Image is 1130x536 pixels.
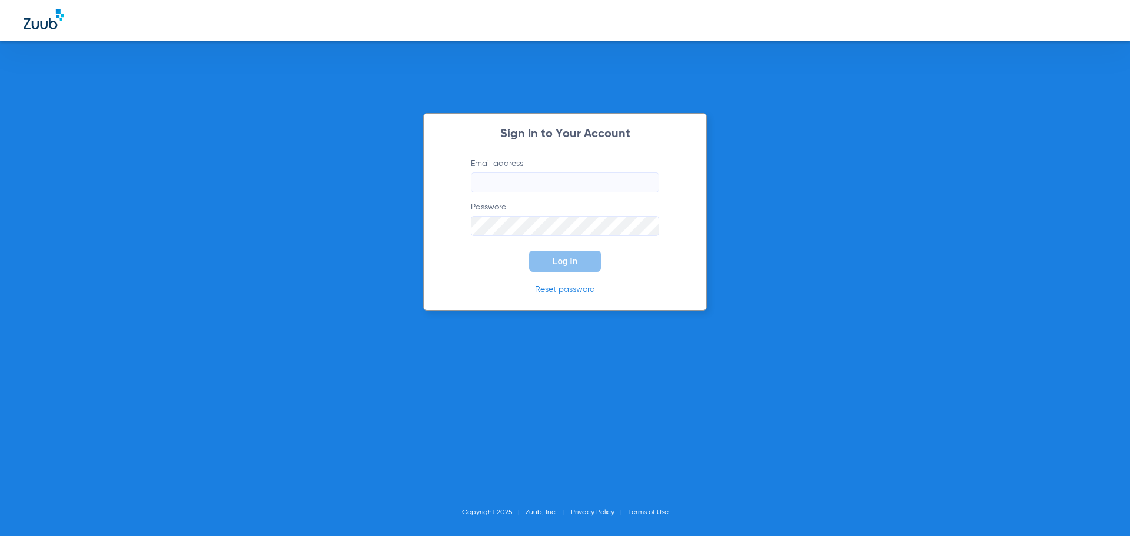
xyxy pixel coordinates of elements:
input: Email address [471,172,659,192]
img: Zuub Logo [24,9,64,29]
label: Email address [471,158,659,192]
a: Reset password [535,285,595,294]
a: Privacy Policy [571,509,614,516]
input: Password [471,216,659,236]
label: Password [471,201,659,236]
span: Log In [553,257,577,266]
a: Terms of Use [628,509,669,516]
li: Copyright 2025 [462,507,526,518]
li: Zuub, Inc. [526,507,571,518]
button: Log In [529,251,601,272]
h2: Sign In to Your Account [453,128,677,140]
